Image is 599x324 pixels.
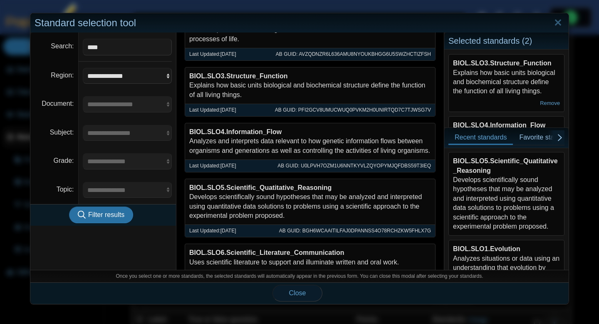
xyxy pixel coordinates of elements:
div: AB GUID: AVZQDNZR6L636AMU8NYOUKBHGG6U5SWZHCTIZFSH [276,51,431,58]
label: Grade [54,157,74,164]
div: Selected standards ( ) [444,32,569,50]
b: BIOL.SLO3.Structure_Function [189,72,287,80]
label: Document [42,100,74,107]
b: BIOL.SLO6.Scientific_Literature_Communication [189,249,344,256]
b: BIOL.SLO4.Information_Flow [189,128,282,135]
b: BIOL.SLO1.Evolution [453,245,520,252]
span: Filter results [88,211,124,218]
div: Last Updated: [185,48,435,60]
div: Last Updated: [185,104,435,116]
time: May 3, 2025 at 11:26 AM [220,51,236,57]
button: Filter results [69,207,133,223]
b: BIOL.SLO4.Information_Flow [453,122,545,129]
div: Last Updated: [185,160,435,172]
label: Region [51,72,74,79]
time: May 3, 2025 at 11:26 AM [220,228,236,234]
label: Subject [50,129,74,136]
div: Uses scientific literature to support and illuminate written and oral work. [185,244,435,271]
time: May 3, 2025 at 11:26 AM [220,163,236,169]
a: Remove [540,100,560,106]
div: Explains how basic units biological and biochemical structure define the function of all living t... [185,67,435,104]
a: Recent standards [448,130,513,145]
b: BIOL.SLO5.Scientific_Quatitative_Reasoning [453,157,558,174]
span: Close [289,289,306,297]
div: Develops scientifically sound hypotheses that may be analyzed and interpreted using quantitative ... [453,157,560,231]
div: Last Updated: [185,224,435,237]
time: May 3, 2025 at 11:26 AM [220,107,236,113]
label: Search [51,42,74,50]
div: Analyzes and interprets data relevant to how genetic information flows between organisms and gene... [185,123,435,160]
div: AB GUID: BGH6WCAAITILFAJ0DPANNSS4O78RCHZKW5FHLX7G [279,227,431,234]
a: Favorite standards [513,130,581,145]
button: Close [272,285,322,302]
a: Close [552,16,564,30]
div: Explains how basic units biological and biochemical structure define the function of all living t... [448,54,564,112]
label: Topic [57,186,74,193]
div: Analyzes situations or data using an understanding that evolution by natural selection explains b... [453,244,560,291]
span: 2 [525,36,529,45]
div: Develops scientifically sound hypotheses that may be analyzed and interpreted using quantitative ... [185,179,435,225]
b: BIOL.SLO3.Structure_Function [453,60,551,67]
div: Standard selection tool [30,13,569,33]
div: AB GUID: U0LPVH7OZM1U6NNTKYVLZQYOPYMJQFDBS59T3IEQ [277,162,431,169]
b: BIOL.SLO5.Scientific_Quatitative_Reasoning [189,184,332,191]
div: AB GUID: PFI2GCV8UMUCWUQ0PVKM2H0UNIRTQD7C7TJWSG7V [275,107,431,114]
div: Once you select one or more standards, the selected standards will automatically appear in the pr... [30,270,569,282]
div: Analyzes and interprets data relevant to how genetic information flows between organisms and gene... [448,116,564,193]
